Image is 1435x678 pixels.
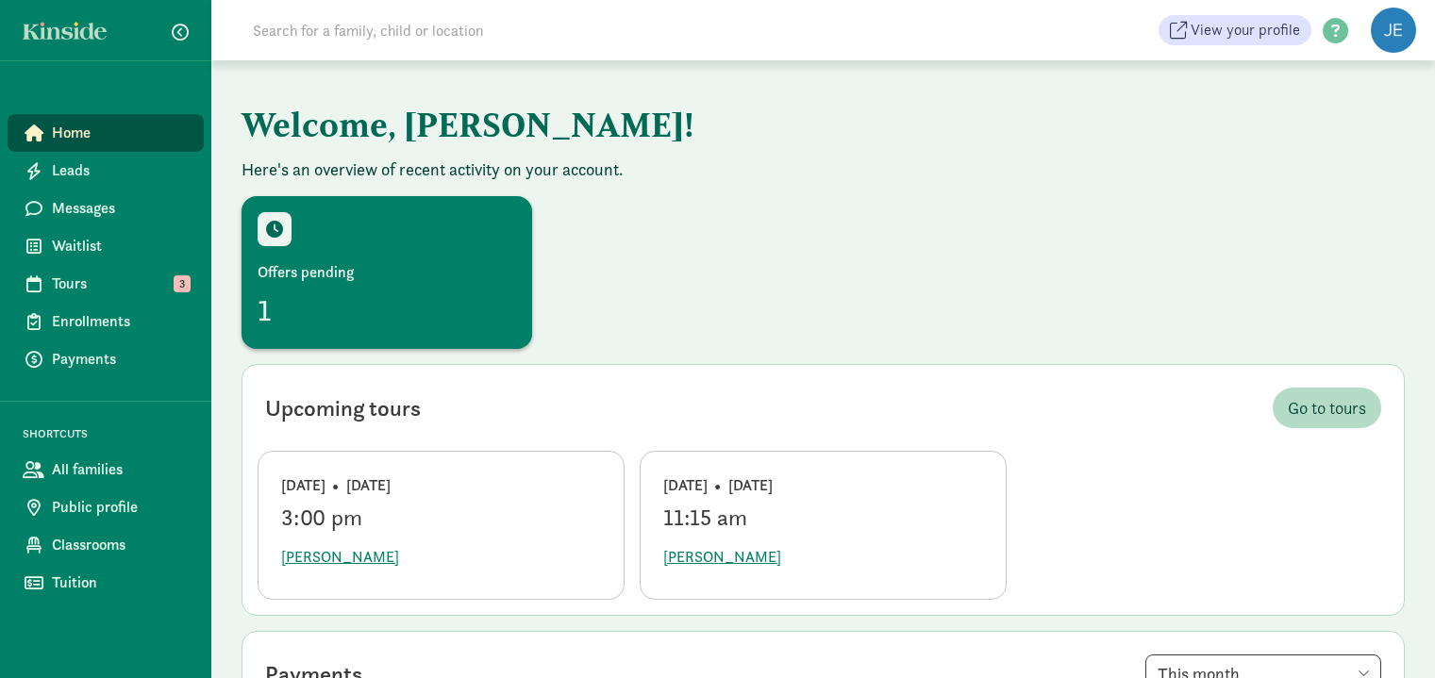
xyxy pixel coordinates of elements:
[8,114,204,152] a: Home
[1159,15,1311,45] a: View your profile
[242,196,532,349] a: Offers pending1
[8,303,204,340] a: Enrollments
[8,451,204,488] a: All families
[8,526,204,564] a: Classrooms
[663,546,781,569] span: [PERSON_NAME]
[52,458,189,481] span: All families
[8,227,204,265] a: Waitlist
[52,197,189,220] span: Messages
[663,504,983,531] div: 11:15 am
[265,391,421,425] div: Upcoming tours
[281,474,601,497] div: [DATE] • [DATE]
[242,91,1176,158] h1: Welcome, [PERSON_NAME]!
[52,571,189,594] span: Tuition
[8,488,204,526] a: Public profile
[1191,19,1300,41] span: View your profile
[281,504,601,531] div: 3:00 pm
[52,122,189,144] span: Home
[52,534,189,556] span: Classrooms
[1288,395,1366,421] span: Go to tours
[52,273,189,295] span: Tours
[8,564,204,602] a: Tuition
[242,158,1405,181] p: Here's an overview of recent activity on your account.
[52,235,189,257] span: Waitlist
[52,348,189,371] span: Payments
[258,261,516,284] div: Offers pending
[258,288,516,333] div: 1
[1273,388,1381,428] a: Go to tours
[663,538,781,576] button: [PERSON_NAME]
[281,538,399,576] button: [PERSON_NAME]
[52,159,189,182] span: Leads
[281,546,399,569] span: [PERSON_NAME]
[52,496,189,519] span: Public profile
[663,474,983,497] div: [DATE] • [DATE]
[8,152,204,190] a: Leads
[174,275,191,292] span: 3
[8,190,204,227] a: Messages
[8,340,204,378] a: Payments
[242,11,771,49] input: Search for a family, child or location
[8,265,204,303] a: Tours 3
[52,310,189,333] span: Enrollments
